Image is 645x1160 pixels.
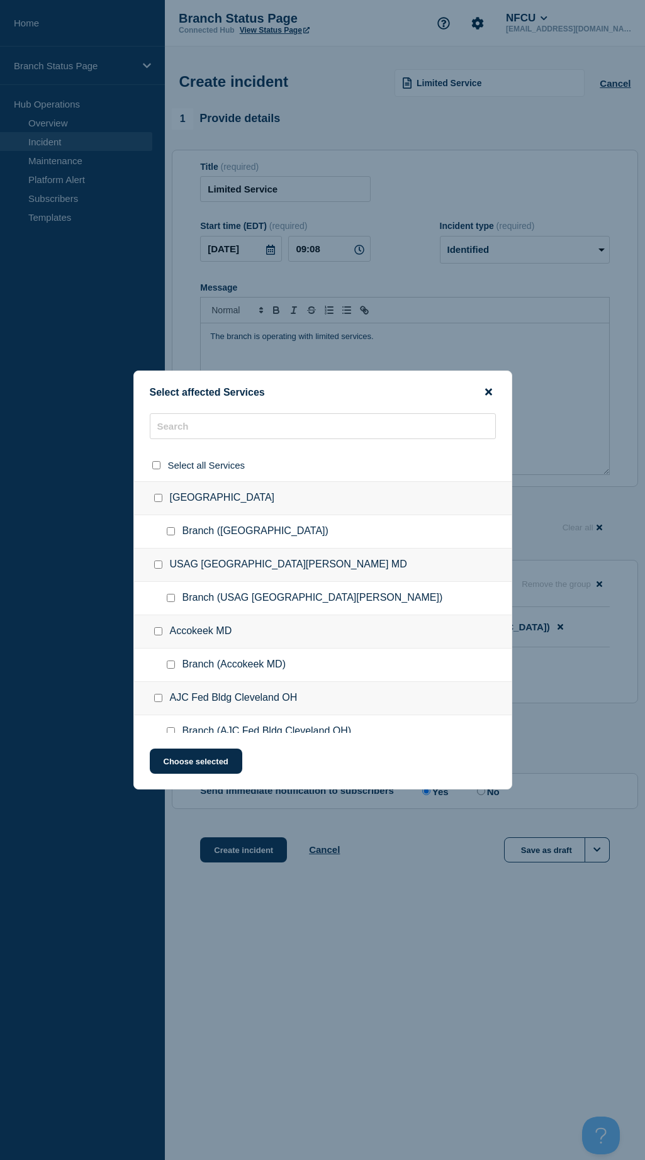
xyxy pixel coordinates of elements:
[154,627,162,635] input: Accokeek MD checkbox
[182,592,443,605] span: Branch (USAG [GEOGRAPHIC_DATA][PERSON_NAME])
[134,549,512,582] div: USAG [GEOGRAPHIC_DATA][PERSON_NAME] MD
[152,461,160,469] input: select all checkbox
[150,749,242,774] button: Choose selected
[167,727,175,735] input: Branch (AJC Fed Bldg Cleveland OH) checkbox
[154,494,162,502] input: Apple Valley CA checkbox
[168,460,245,471] span: Select all Services
[134,481,512,515] div: [GEOGRAPHIC_DATA]
[167,527,175,535] input: Branch (Apple Valley CA) checkbox
[182,659,286,671] span: Branch (Accokeek MD)
[182,525,328,538] span: Branch ([GEOGRAPHIC_DATA])
[134,615,512,649] div: Accokeek MD
[154,560,162,569] input: USAG Fort Detrick MD checkbox
[167,661,175,669] input: Branch (Accokeek MD) checkbox
[481,386,496,398] button: close button
[150,413,496,439] input: Search
[134,386,512,398] div: Select affected Services
[182,725,352,738] span: Branch (AJC Fed Bldg Cleveland OH)
[154,694,162,702] input: AJC Fed Bldg Cleveland OH checkbox
[167,594,175,602] input: Branch (USAG Fort Detrick MD) checkbox
[134,682,512,715] div: AJC Fed Bldg Cleveland OH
